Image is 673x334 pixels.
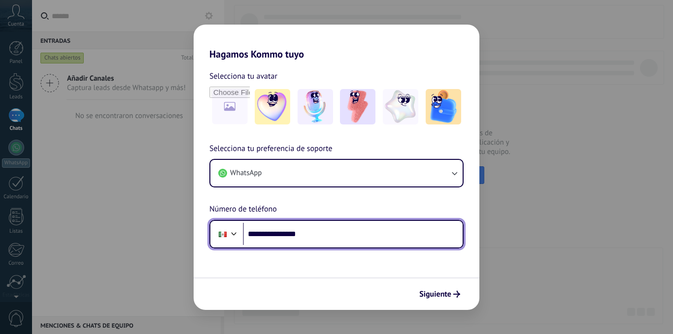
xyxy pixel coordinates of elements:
[194,25,479,60] h2: Hagamos Kommo tuyo
[255,89,290,124] img: -1.jpeg
[426,89,461,124] img: -5.jpeg
[340,89,375,124] img: -3.jpeg
[210,160,463,186] button: WhatsApp
[383,89,418,124] img: -4.jpeg
[298,89,333,124] img: -2.jpeg
[209,70,277,83] span: Selecciona tu avatar
[419,291,451,298] span: Siguiente
[209,203,277,216] span: Número de teléfono
[209,143,333,155] span: Selecciona tu preferencia de soporte
[230,168,262,178] span: WhatsApp
[415,286,465,303] button: Siguiente
[213,224,232,244] div: Mexico: + 52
